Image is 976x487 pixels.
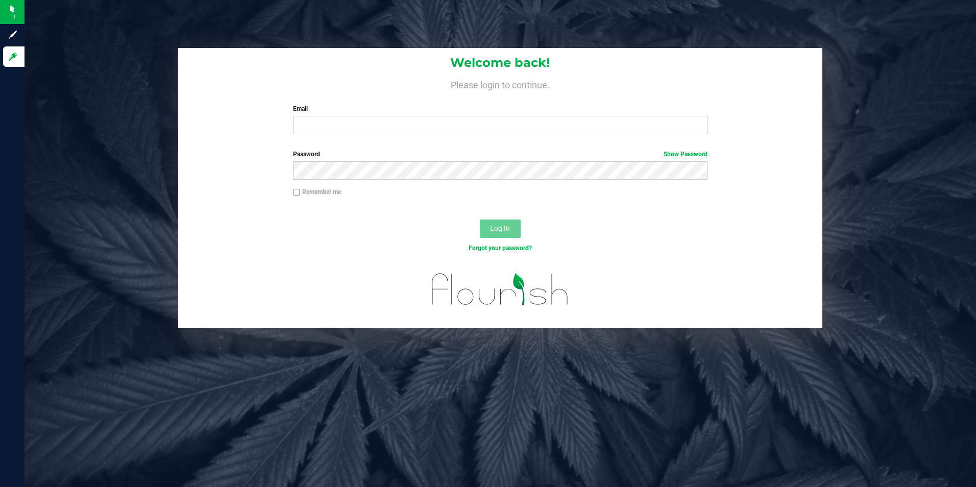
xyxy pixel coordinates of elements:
[293,187,341,197] label: Remember me
[178,78,823,90] h4: Please login to continue.
[469,245,532,252] a: Forgot your password?
[664,151,707,158] a: Show Password
[8,30,18,40] inline-svg: Sign up
[480,220,521,238] button: Log In
[293,104,707,113] label: Email
[8,52,18,62] inline-svg: Log in
[293,151,320,158] span: Password
[178,56,823,69] h1: Welcome back!
[490,224,510,232] span: Log In
[420,263,581,315] img: flourish_logo.svg
[293,189,300,196] input: Remember me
